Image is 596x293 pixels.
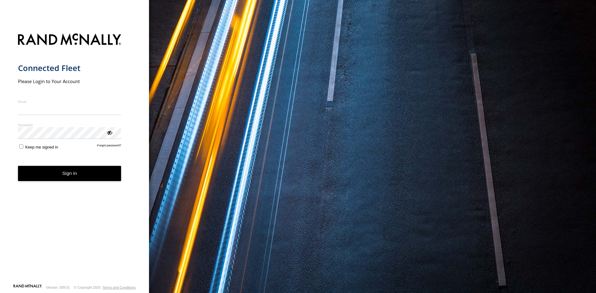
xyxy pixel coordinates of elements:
label: Password [18,122,121,127]
h2: Please Login to Your Account [18,78,121,84]
span: Keep me signed in [25,145,58,149]
div: © Copyright 2025 - [74,286,136,289]
h1: Connected Fleet [18,63,121,73]
form: main [18,30,131,284]
input: Keep me signed in [19,144,23,149]
a: Terms and Conditions [103,286,136,289]
button: Sign in [18,166,121,181]
label: Email [18,99,121,104]
div: Version: 309.01 [46,286,70,289]
div: ViewPassword [106,129,112,135]
a: Forgot password? [97,144,121,149]
img: Rand McNally [18,32,121,48]
a: Visit our Website [13,284,42,291]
